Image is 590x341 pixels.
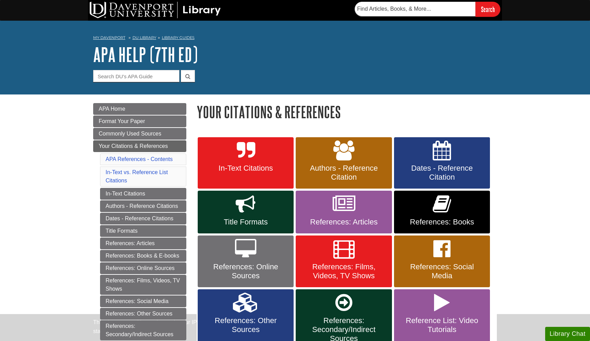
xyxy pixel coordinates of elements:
[399,218,485,227] span: References: Books
[93,70,179,82] input: Search DU's APA Guide
[296,137,392,189] a: Authors - Reference Citation
[93,33,497,44] nav: breadcrumb
[93,103,186,115] a: APA Home
[197,103,497,121] h1: Your Citations & References
[203,218,288,227] span: Title Formats
[99,143,168,149] span: Your Citations & References
[93,116,186,127] a: Format Your Paper
[301,262,386,280] span: References: Films, Videos, TV Shows
[100,295,186,307] a: References: Social Media
[296,191,392,233] a: References: Articles
[399,316,485,334] span: Reference List: Video Tutorials
[198,235,294,287] a: References: Online Sources
[100,250,186,262] a: References: Books & E-books
[100,213,186,224] a: Dates - Reference Citations
[99,106,125,112] span: APA Home
[203,262,288,280] span: References: Online Sources
[99,131,161,137] span: Commonly Used Sources
[100,225,186,237] a: Title Formats
[399,262,485,280] span: References: Social Media
[301,164,386,182] span: Authors - Reference Citation
[100,200,186,212] a: Authors - Reference Citations
[203,316,288,334] span: References: Other Sources
[93,44,198,65] a: APA Help (7th Ed)
[545,327,590,341] button: Library Chat
[198,191,294,233] a: Title Formats
[100,308,186,320] a: References: Other Sources
[93,128,186,140] a: Commonly Used Sources
[100,188,186,200] a: In-Text Citations
[301,218,386,227] span: References: Articles
[106,169,168,183] a: In-Text vs. Reference List Citations
[394,235,490,287] a: References: Social Media
[296,235,392,287] a: References: Films, Videos, TV Shows
[93,140,186,152] a: Your Citations & References
[106,156,173,162] a: APA References - Contents
[475,2,500,17] input: Search
[93,35,125,41] a: My Davenport
[355,2,500,17] form: Searches DU Library's articles, books, and more
[100,262,186,274] a: References: Online Sources
[394,137,490,189] a: Dates - Reference Citation
[399,164,485,182] span: Dates - Reference Citation
[162,35,195,40] a: Library Guides
[100,238,186,249] a: References: Articles
[90,2,221,18] img: DU Library
[394,191,490,233] a: References: Books
[100,275,186,295] a: References: Films, Videos, TV Shows
[100,320,186,340] a: References: Secondary/Indirect Sources
[99,118,145,124] span: Format Your Paper
[132,35,156,40] a: DU Library
[198,137,294,189] a: In-Text Citations
[203,164,288,173] span: In-Text Citations
[355,2,475,16] input: Find Articles, Books, & More...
